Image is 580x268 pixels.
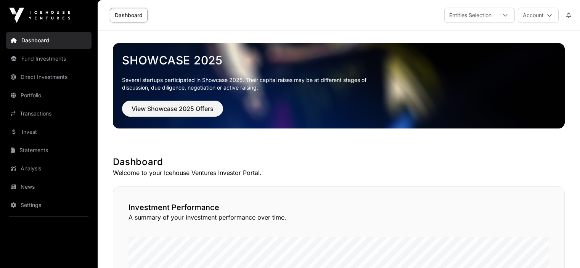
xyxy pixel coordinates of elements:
a: Dashboard [6,32,92,49]
a: Portfolio [6,87,92,104]
a: News [6,178,92,195]
a: Invest [6,124,92,140]
a: Statements [6,142,92,159]
img: Icehouse Ventures Logo [9,8,70,23]
button: Account [518,8,559,23]
a: Showcase 2025 [122,53,556,67]
img: Showcase 2025 [113,43,565,128]
div: Entities Selection [445,8,496,22]
p: Welcome to your Icehouse Ventures Investor Portal. [113,168,565,177]
a: Analysis [6,160,92,177]
a: Fund Investments [6,50,92,67]
a: Transactions [6,105,92,122]
a: View Showcase 2025 Offers [122,108,223,116]
span: View Showcase 2025 Offers [132,104,214,113]
p: Several startups participated in Showcase 2025. Their capital raises may be at different stages o... [122,76,378,91]
a: Dashboard [110,8,148,22]
h1: Dashboard [113,156,565,168]
h2: Investment Performance [129,202,549,213]
p: A summary of your investment performance over time. [129,213,549,222]
a: Settings [6,197,92,213]
a: Direct Investments [6,69,92,85]
button: View Showcase 2025 Offers [122,101,223,117]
